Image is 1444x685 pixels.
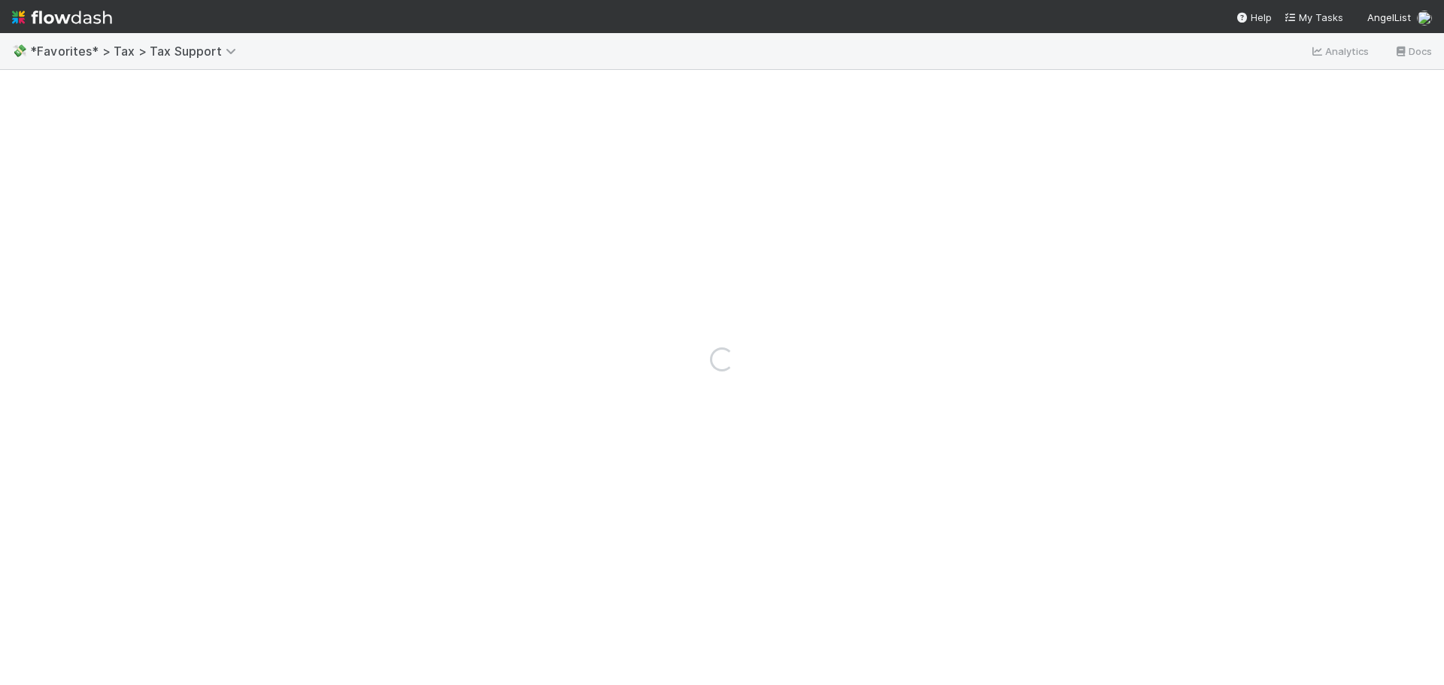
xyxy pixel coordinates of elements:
[1236,10,1272,25] div: Help
[1284,10,1343,25] a: My Tasks
[12,5,112,30] img: logo-inverted-e16ddd16eac7371096b0.svg
[1417,11,1432,26] img: avatar_cfa6ccaa-c7d9-46b3-b608-2ec56ecf97ad.png
[1284,11,1343,23] span: My Tasks
[1367,11,1411,23] span: AngelList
